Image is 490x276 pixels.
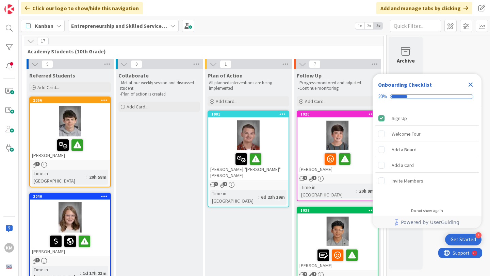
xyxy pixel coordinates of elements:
div: [PERSON_NAME] [297,151,378,174]
span: Academy Students (10th Grade) [28,48,375,55]
p: -Continue monitoring [298,86,377,91]
span: 1 [214,182,218,186]
div: 1920 [300,112,378,117]
span: 2x [364,22,374,29]
div: 1938 [297,207,378,213]
p: -Progress monitored and adjusted [298,80,377,86]
div: Onboarding Checklist [378,81,432,89]
span: Follow Up [297,72,322,79]
div: 9+ [34,3,38,8]
div: Invite Members is incomplete. [375,173,479,188]
div: 1901 [211,112,289,117]
div: Checklist Container [373,74,481,228]
div: Sign Up is complete. [375,111,479,126]
div: Sign Up [392,114,407,122]
span: : [258,193,259,201]
div: 2040 [33,194,110,199]
p: -Plan of action is created [120,91,199,97]
span: 7 [309,60,321,68]
div: Welcome Tour [392,130,421,138]
span: 1 [35,258,40,262]
div: 20h 58m [87,173,108,181]
img: avatar [4,262,14,272]
span: Powered by UserGuiding [401,218,459,226]
span: 1 [303,176,307,180]
div: Time in [GEOGRAPHIC_DATA] [210,190,258,205]
div: 2066 [33,98,110,103]
div: 2066 [30,97,110,103]
span: Add Card... [127,104,148,110]
div: Add a Board [392,145,416,154]
span: 17 [37,37,49,45]
p: -Met at our weekly session and discussed student [120,80,199,91]
p: All planned interventions are being implemented [209,80,288,91]
div: 4 [475,232,481,238]
div: 2040[PERSON_NAME] [30,193,110,256]
span: 1 [312,176,316,180]
div: Footer [373,216,481,228]
div: [PERSON_NAME] [30,233,110,256]
div: 2066[PERSON_NAME] [30,97,110,160]
a: 2066[PERSON_NAME]Time in [GEOGRAPHIC_DATA]:20h 58m [29,97,111,187]
div: Add and manage tabs by clicking [376,2,472,14]
span: 9 [42,60,53,68]
div: 1920 [297,111,378,117]
div: Get Started [451,236,476,243]
div: 1938 [300,208,378,213]
div: 20h 9m [357,187,376,195]
div: [PERSON_NAME] "[PERSON_NAME]" [PERSON_NAME] [208,151,289,180]
span: Plan of Action [208,72,243,79]
a: 1901[PERSON_NAME] "[PERSON_NAME]" [PERSON_NAME]Time in [GEOGRAPHIC_DATA]:6d 23h 19m [208,110,289,207]
div: Checklist progress: 20% [378,93,476,100]
div: [PERSON_NAME] [297,247,378,270]
span: 0 [131,60,142,68]
div: Time in [GEOGRAPHIC_DATA] [32,170,86,185]
div: Click our logo to show/hide this navigation [21,2,143,14]
div: 1938[PERSON_NAME] [297,207,378,270]
span: Add Card... [216,98,238,104]
span: Referred Students [29,72,75,79]
div: Archive [397,56,415,65]
div: [PERSON_NAME] [30,137,110,160]
div: 1901[PERSON_NAME] "[PERSON_NAME]" [PERSON_NAME] [208,111,289,180]
div: Time in [GEOGRAPHIC_DATA] [299,184,356,199]
div: Welcome Tour is incomplete. [375,126,479,141]
div: Invite Members [392,177,423,185]
span: Add Card... [37,84,59,90]
span: 1 [223,182,227,186]
span: 1 [220,60,231,68]
div: Add a Card is incomplete. [375,158,479,173]
span: 1x [355,22,364,29]
div: 20% [378,93,387,100]
div: Checklist items [373,108,481,204]
div: 1901 [208,111,289,117]
div: Open Get Started checklist, remaining modules: 4 [445,234,481,245]
span: 3x [374,22,383,29]
a: 1920[PERSON_NAME]Time in [GEOGRAPHIC_DATA]:20h 9m [297,110,378,201]
div: 6d 23h 19m [259,193,287,201]
div: Add a Board is incomplete. [375,142,479,157]
div: 1920[PERSON_NAME] [297,111,378,174]
a: Powered by UserGuiding [376,216,478,228]
span: : [86,173,87,181]
span: Add Card... [305,98,327,104]
span: 1 [35,162,40,166]
span: Support [14,1,31,9]
div: Do not show again [411,208,443,213]
img: Visit kanbanzone.com [4,4,14,14]
span: Collaborate [118,72,149,79]
span: Kanban [35,22,53,30]
div: Close Checklist [465,79,476,90]
b: Entrepreneurship and Skilled Services Interventions - [DATE]-[DATE] [71,22,238,29]
div: KM [4,243,14,253]
div: Add a Card [392,161,414,169]
span: : [356,187,357,195]
input: Quick Filter... [390,20,441,32]
div: 2040 [30,193,110,200]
